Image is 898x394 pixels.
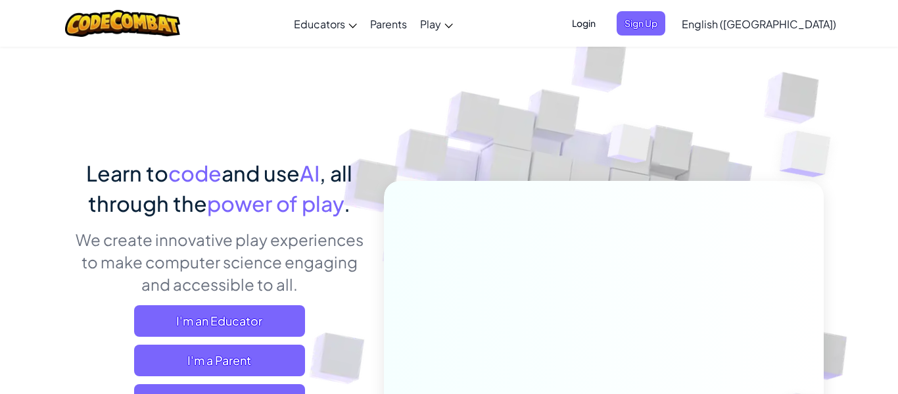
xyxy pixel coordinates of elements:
[364,6,414,41] a: Parents
[134,345,305,376] a: I'm a Parent
[675,6,843,41] a: English ([GEOGRAPHIC_DATA])
[134,305,305,337] a: I'm an Educator
[74,228,364,295] p: We create innovative play experiences to make computer science engaging and accessible to all.
[207,190,344,216] span: power of play
[65,10,180,37] img: CodeCombat logo
[583,98,678,196] img: Overlap cubes
[287,6,364,41] a: Educators
[414,6,460,41] a: Play
[753,99,867,210] img: Overlap cubes
[420,17,441,31] span: Play
[294,17,345,31] span: Educators
[86,160,168,186] span: Learn to
[222,160,300,186] span: and use
[344,190,350,216] span: .
[617,11,665,36] button: Sign Up
[682,17,836,31] span: English ([GEOGRAPHIC_DATA])
[300,160,319,186] span: AI
[564,11,603,36] button: Login
[168,160,222,186] span: code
